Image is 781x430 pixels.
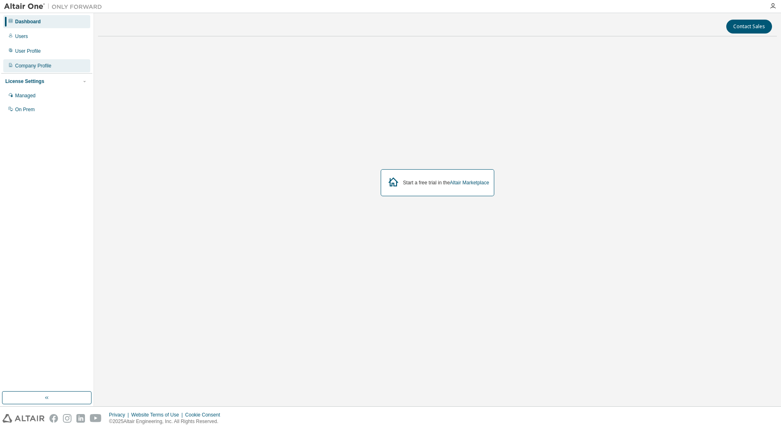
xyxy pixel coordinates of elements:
[2,414,45,423] img: altair_logo.svg
[403,179,489,186] div: Start a free trial in the
[726,20,772,34] button: Contact Sales
[109,412,131,418] div: Privacy
[90,414,102,423] img: youtube.svg
[185,412,225,418] div: Cookie Consent
[4,2,106,11] img: Altair One
[15,33,28,40] div: Users
[15,63,51,69] div: Company Profile
[450,180,489,186] a: Altair Marketplace
[131,412,185,418] div: Website Terms of Use
[49,414,58,423] img: facebook.svg
[15,92,36,99] div: Managed
[15,18,41,25] div: Dashboard
[15,48,41,54] div: User Profile
[15,106,35,113] div: On Prem
[109,418,225,425] p: © 2025 Altair Engineering, Inc. All Rights Reserved.
[63,414,71,423] img: instagram.svg
[5,78,44,85] div: License Settings
[76,414,85,423] img: linkedin.svg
